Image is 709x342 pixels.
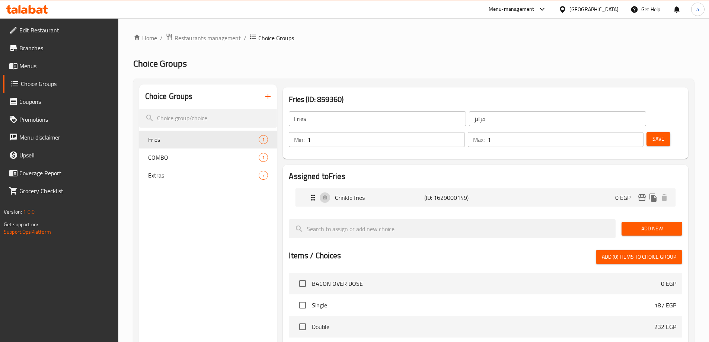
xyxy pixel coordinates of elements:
[3,128,118,146] a: Menu disclaimer
[696,5,699,13] span: a
[19,151,112,160] span: Upsell
[259,171,268,180] div: Choices
[259,172,268,179] span: 7
[312,322,654,331] span: Double
[3,146,118,164] a: Upsell
[312,279,661,288] span: BACON OVER DOSE
[289,93,682,105] h3: Fries (ID: 859360)
[659,192,670,203] button: delete
[295,319,310,335] span: Select choice
[4,220,38,229] span: Get support on:
[3,57,118,75] a: Menus
[133,33,157,42] a: Home
[312,301,654,310] span: Single
[4,207,22,217] span: Version:
[139,166,277,184] div: Extras7
[259,154,268,161] span: 1
[661,279,676,288] p: 0 EGP
[259,153,268,162] div: Choices
[3,93,118,111] a: Coupons
[3,164,118,182] a: Coverage Report
[160,33,163,42] li: /
[19,186,112,195] span: Grocery Checklist
[615,193,636,202] p: 0 EGP
[295,188,676,207] div: Expand
[622,222,682,236] button: Add New
[289,185,682,210] li: Expand
[294,135,304,144] p: Min:
[19,61,112,70] span: Menus
[139,131,277,148] div: Fries1
[4,227,51,237] a: Support.OpsPlatform
[646,132,670,146] button: Save
[19,133,112,142] span: Menu disclaimer
[148,171,259,180] span: Extras
[175,33,241,42] span: Restaurants management
[145,91,193,102] h2: Choice Groups
[602,252,676,262] span: Add (0) items to choice group
[259,136,268,143] span: 1
[19,169,112,178] span: Coverage Report
[289,250,341,261] h2: Items / Choices
[473,135,485,144] p: Max:
[19,97,112,106] span: Coupons
[258,33,294,42] span: Choice Groups
[489,5,534,14] div: Menu-management
[3,182,118,200] a: Grocery Checklist
[295,297,310,313] span: Select choice
[654,301,676,310] p: 187 EGP
[19,44,112,52] span: Branches
[244,33,246,42] li: /
[654,322,676,331] p: 232 EGP
[636,192,648,203] button: edit
[139,109,277,128] input: search
[3,21,118,39] a: Edit Restaurant
[133,55,187,72] span: Choice Groups
[3,75,118,93] a: Choice Groups
[648,192,659,203] button: duplicate
[21,79,112,88] span: Choice Groups
[148,135,259,144] span: Fries
[19,26,112,35] span: Edit Restaurant
[652,134,664,144] span: Save
[133,33,694,43] nav: breadcrumb
[424,193,484,202] p: (ID: 1629000149)
[289,171,682,182] h2: Assigned to Fries
[3,111,118,128] a: Promotions
[259,135,268,144] div: Choices
[19,115,112,124] span: Promotions
[23,207,35,217] span: 1.0.0
[3,39,118,57] a: Branches
[166,33,241,43] a: Restaurants management
[295,276,310,291] span: Select choice
[289,219,616,238] input: search
[569,5,619,13] div: [GEOGRAPHIC_DATA]
[148,153,259,162] span: COMBO
[627,224,676,233] span: Add New
[596,250,682,264] button: Add (0) items to choice group
[335,193,424,202] p: Crinkle fries
[139,148,277,166] div: COMBO1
